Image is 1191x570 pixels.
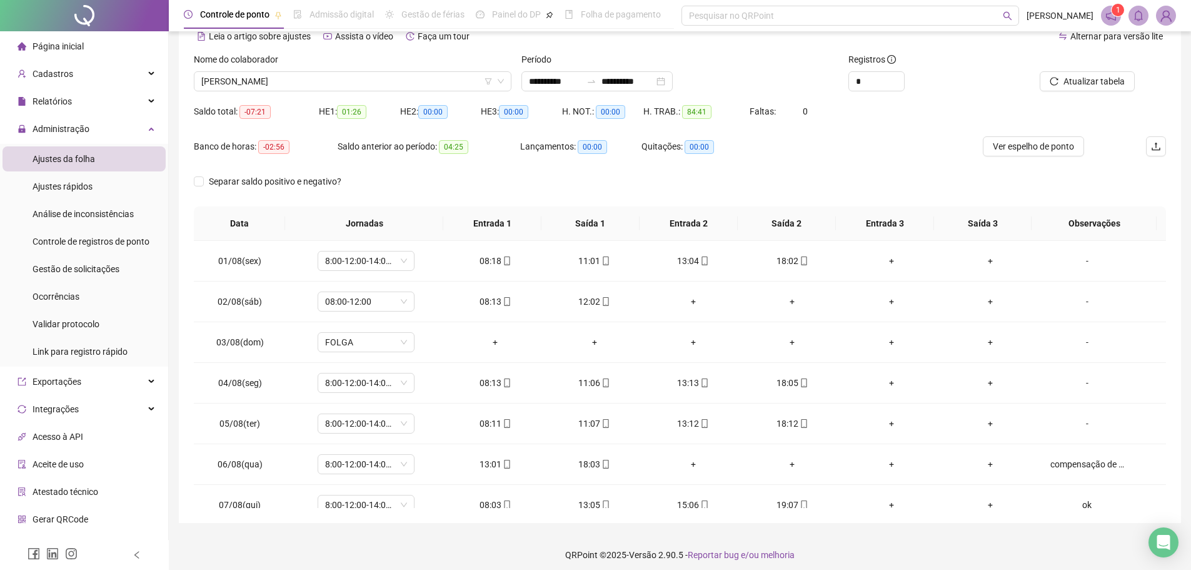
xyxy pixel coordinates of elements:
span: 00:00 [578,140,607,154]
div: - [1050,376,1124,390]
span: sun [385,10,394,19]
div: + [852,498,931,512]
span: api [18,432,26,441]
div: Open Intercom Messenger [1148,527,1178,557]
span: 01:26 [337,105,366,119]
span: Aceite de uso [33,459,84,469]
span: audit [18,460,26,469]
div: + [852,376,931,390]
span: Relatórios [33,96,72,106]
th: Entrada 3 [836,206,934,241]
button: Ver espelho de ponto [983,136,1084,156]
span: Folha de pagamento [581,9,661,19]
span: 04/08(seg) [218,378,262,388]
span: Leia o artigo sobre ajustes [209,31,311,41]
span: lock [18,125,26,133]
span: 8:00-12:00-14:00-18:00 [325,414,407,433]
span: Reportar bug e/ou melhoria [688,550,795,560]
span: upload [1151,141,1161,151]
div: 11:06 [555,376,633,390]
div: - [1050,295,1124,308]
div: - [1050,335,1124,349]
span: mobile [501,257,511,265]
span: mobile [501,460,511,469]
span: pushpin [274,11,282,19]
span: Integrações [33,404,79,414]
div: Banco de horas: [194,140,338,154]
span: file [18,97,26,106]
span: solution [18,487,26,496]
span: Painel do DP [492,9,541,19]
span: 02/08(sáb) [218,297,262,307]
th: Entrada 2 [640,206,738,241]
div: 11:07 [555,417,633,430]
div: - [1050,417,1124,430]
span: mobile [798,419,808,428]
span: info-circle [887,55,896,64]
span: notification [1105,10,1117,21]
span: user-add [18,69,26,78]
span: 00:00 [418,105,448,119]
div: + [951,457,1030,471]
span: 03/08(dom) [216,337,264,347]
span: Alternar para versão lite [1070,31,1163,41]
div: + [951,376,1030,390]
label: Nome do colaborador [194,53,286,66]
div: 12:02 [555,295,633,308]
span: 84:41 [682,105,711,119]
span: swap-right [586,76,596,86]
span: file-text [197,32,206,41]
span: 8:00-12:00-14:00-18:00 [325,496,407,514]
span: Ver espelho de ponto [993,140,1074,153]
span: Gestão de solicitações [33,264,119,274]
span: Admissão digital [309,9,374,19]
span: pushpin [546,11,553,19]
div: ok [1050,498,1124,512]
div: + [654,335,733,349]
span: 0 [803,106,808,116]
span: Página inicial [33,41,84,51]
span: Gestão de férias [401,9,465,19]
div: + [753,457,832,471]
div: 08:18 [456,254,535,268]
span: sync [18,405,26,414]
div: + [654,457,733,471]
span: Faltas: [750,106,778,116]
div: + [951,335,1030,349]
span: dashboard [476,10,485,19]
span: 00:00 [499,105,528,119]
span: search [1003,11,1012,21]
div: Quitações: [641,140,763,154]
span: Faça um tour [418,31,470,41]
div: HE 2: [400,104,481,119]
span: Administração [33,124,89,134]
span: Versão [629,550,656,560]
span: 1 [1116,6,1120,14]
span: instagram [65,547,78,560]
div: 18:12 [753,417,832,430]
div: + [852,457,931,471]
span: home [18,42,26,51]
span: Atestado técnico [33,487,98,497]
span: history [406,32,415,41]
div: HE 3: [481,104,562,119]
th: Observações [1032,206,1157,241]
span: Acesso à API [33,432,83,442]
span: mobile [501,297,511,306]
span: 04:25 [439,140,468,154]
button: Atualizar tabela [1040,71,1135,91]
span: Ajustes rápidos [33,181,93,191]
th: Saída 1 [541,206,640,241]
div: H. NOT.: [562,104,643,119]
span: mobile [600,501,610,509]
span: mobile [798,379,808,387]
div: + [654,295,733,308]
div: Saldo anterior ao período: [338,140,520,154]
span: mobile [699,501,709,509]
span: mobile [501,379,511,387]
div: Saldo total: [194,104,319,119]
span: 05/08(ter) [219,419,260,429]
span: Controle de registros de ponto [33,237,149,247]
span: mobile [600,297,610,306]
span: book [565,10,573,19]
